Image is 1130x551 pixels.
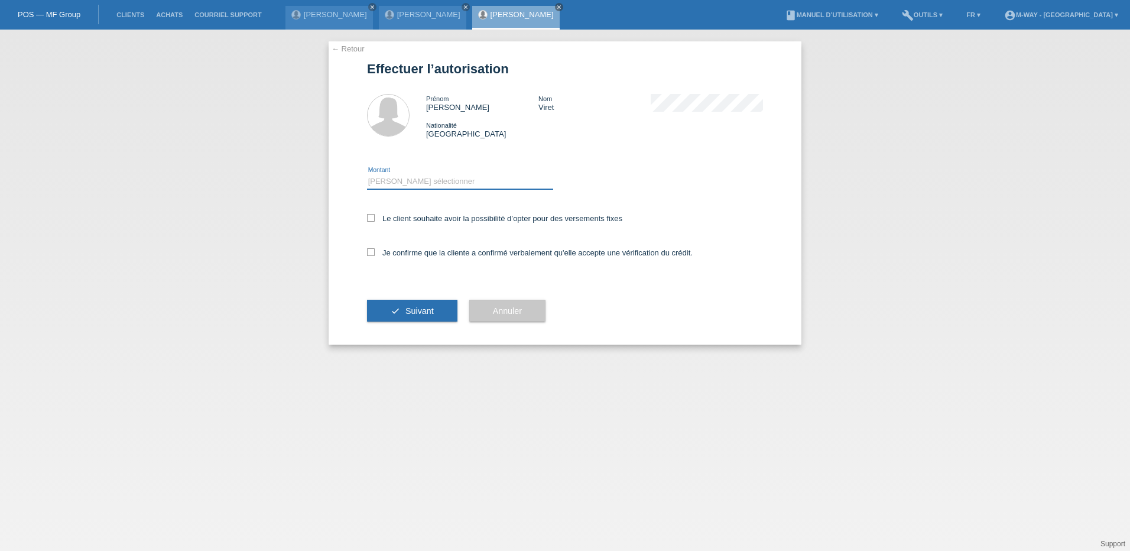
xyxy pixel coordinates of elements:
a: Clients [111,11,150,18]
a: [PERSON_NAME] [491,10,554,19]
button: check Suivant [367,300,457,322]
label: Le client souhaite avoir la possibilité d’opter pour des versements fixes [367,214,622,223]
a: account_circlem-way - [GEOGRAPHIC_DATA] ▾ [998,11,1124,18]
span: Nationalité [426,122,457,129]
a: FR ▾ [960,11,986,18]
i: close [463,4,469,10]
span: Nom [538,95,552,102]
button: Annuler [469,300,545,322]
label: Je confirme que la cliente a confirmé verbalement qu'elle accepte une vérification du crédit. [367,248,693,257]
i: close [369,4,375,10]
span: Suivant [405,306,434,316]
div: Viret [538,94,651,112]
a: close [462,3,470,11]
i: check [391,306,400,316]
h1: Effectuer l’autorisation [367,61,763,76]
a: [PERSON_NAME] [397,10,460,19]
a: buildOutils ▾ [896,11,949,18]
a: ← Retour [332,44,365,53]
span: Prénom [426,95,449,102]
div: [PERSON_NAME] [426,94,538,112]
div: [GEOGRAPHIC_DATA] [426,121,538,138]
i: close [556,4,562,10]
a: Support [1100,540,1125,548]
a: Courriel Support [189,11,267,18]
i: build [902,9,914,21]
i: book [785,9,797,21]
a: close [368,3,376,11]
span: Annuler [493,306,522,316]
i: account_circle [1004,9,1016,21]
a: [PERSON_NAME] [304,10,367,19]
a: POS — MF Group [18,10,80,19]
a: bookManuel d’utilisation ▾ [779,11,884,18]
a: close [555,3,563,11]
a: Achats [150,11,189,18]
